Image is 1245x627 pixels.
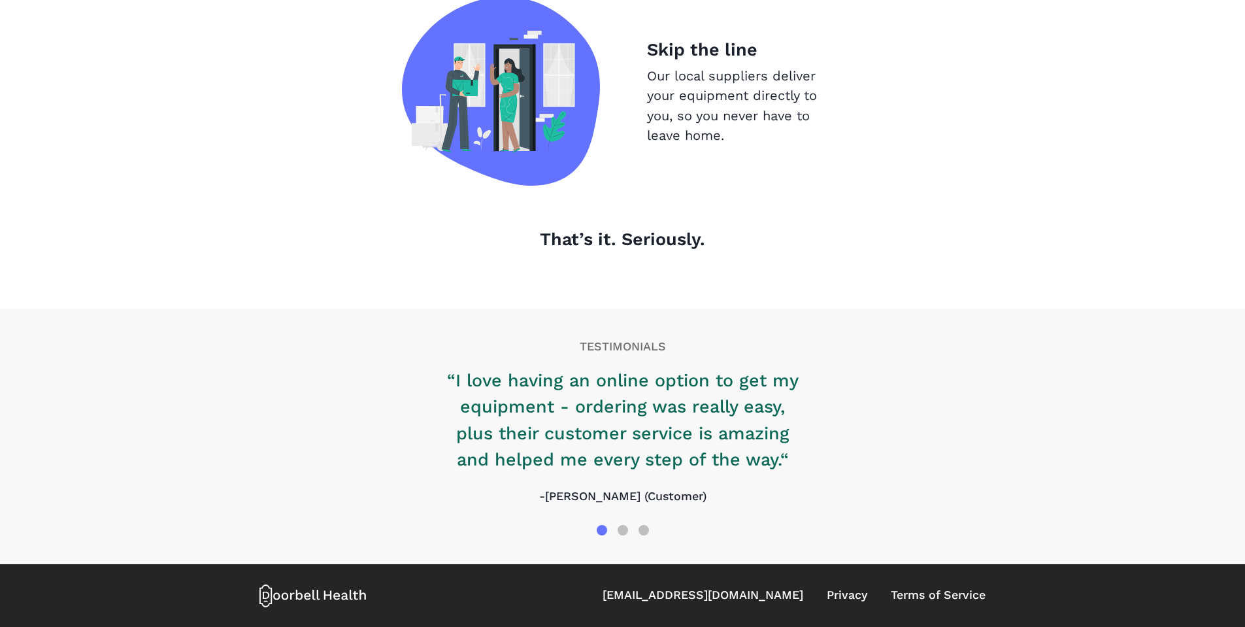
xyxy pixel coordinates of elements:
[440,367,806,473] p: “I love having an online option to get my equipment - ordering was really easy, plus their custom...
[647,66,843,145] p: Our local suppliers deliver your equipment directly to you, so you never have to leave home.
[827,586,867,604] a: Privacy
[647,37,843,63] p: Skip the line
[259,338,986,356] p: TESTIMONIALS
[603,586,803,604] a: [EMAIL_ADDRESS][DOMAIN_NAME]
[891,586,986,604] a: Terms of Service
[440,488,806,505] p: -[PERSON_NAME] (Customer)
[259,226,986,252] p: That’s it. Seriously.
